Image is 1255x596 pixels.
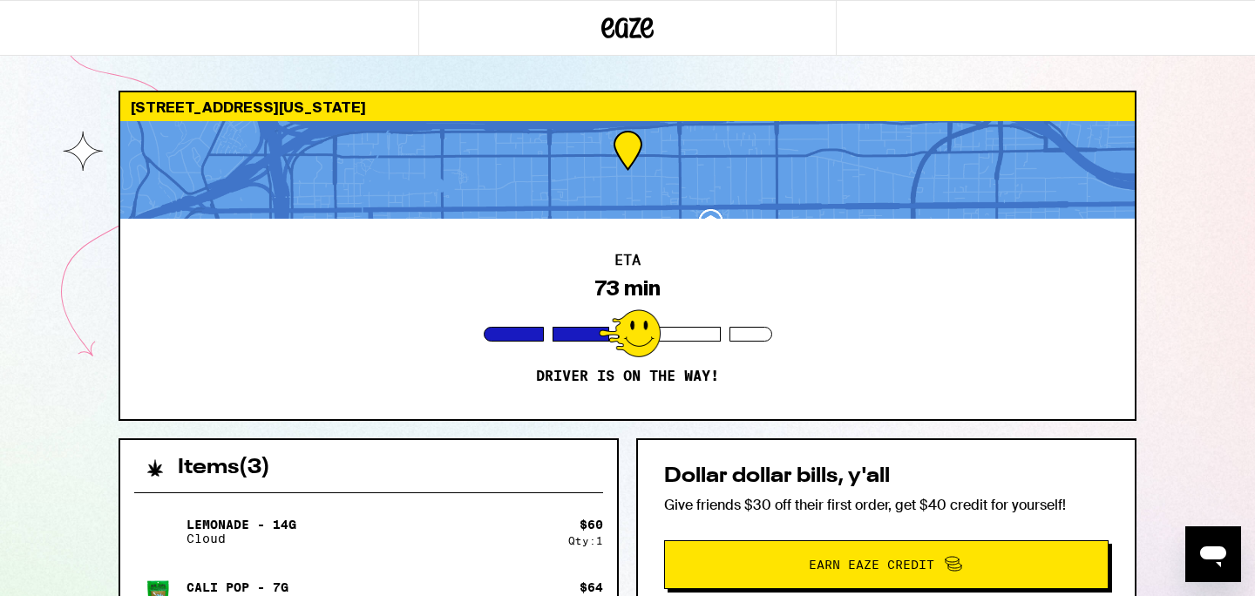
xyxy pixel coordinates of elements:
p: Cali Pop - 7g [187,580,288,594]
button: Earn Eaze Credit [664,540,1109,589]
div: $ 64 [580,580,603,594]
span: Earn Eaze Credit [809,559,934,571]
p: Lemonade - 14g [187,518,296,532]
div: $ 60 [580,518,603,532]
img: Lemonade - 14g [134,507,183,556]
div: [STREET_ADDRESS][US_STATE] [120,92,1135,121]
p: Give friends $30 off their first order, get $40 credit for yourself! [664,496,1109,514]
h2: Items ( 3 ) [178,457,270,478]
p: Cloud [187,532,296,545]
h2: Dollar dollar bills, y'all [664,466,1109,487]
p: Driver is on the way! [536,368,719,385]
div: Qty: 1 [568,535,603,546]
div: 73 min [595,276,661,301]
h2: ETA [614,254,641,268]
iframe: Button to launch messaging window [1185,526,1241,582]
